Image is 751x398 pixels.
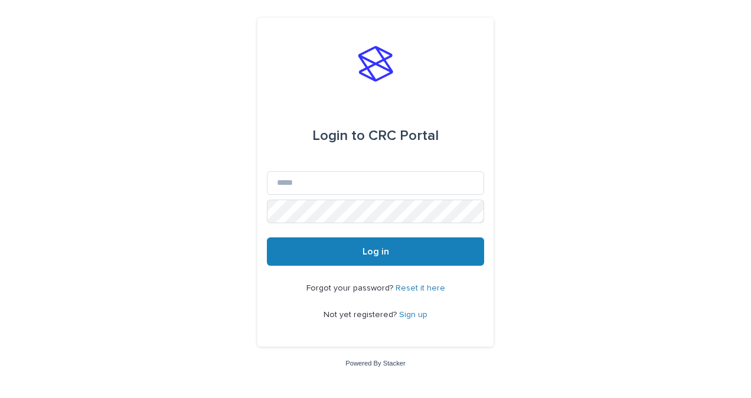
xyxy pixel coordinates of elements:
[324,311,399,319] span: Not yet registered?
[363,247,389,256] span: Log in
[399,311,427,319] a: Sign up
[345,360,405,367] a: Powered By Stacker
[312,119,439,152] div: CRC Portal
[267,237,484,266] button: Log in
[358,46,393,81] img: stacker-logo-s-only.png
[306,284,396,292] span: Forgot your password?
[396,284,445,292] a: Reset it here
[312,129,365,143] span: Login to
